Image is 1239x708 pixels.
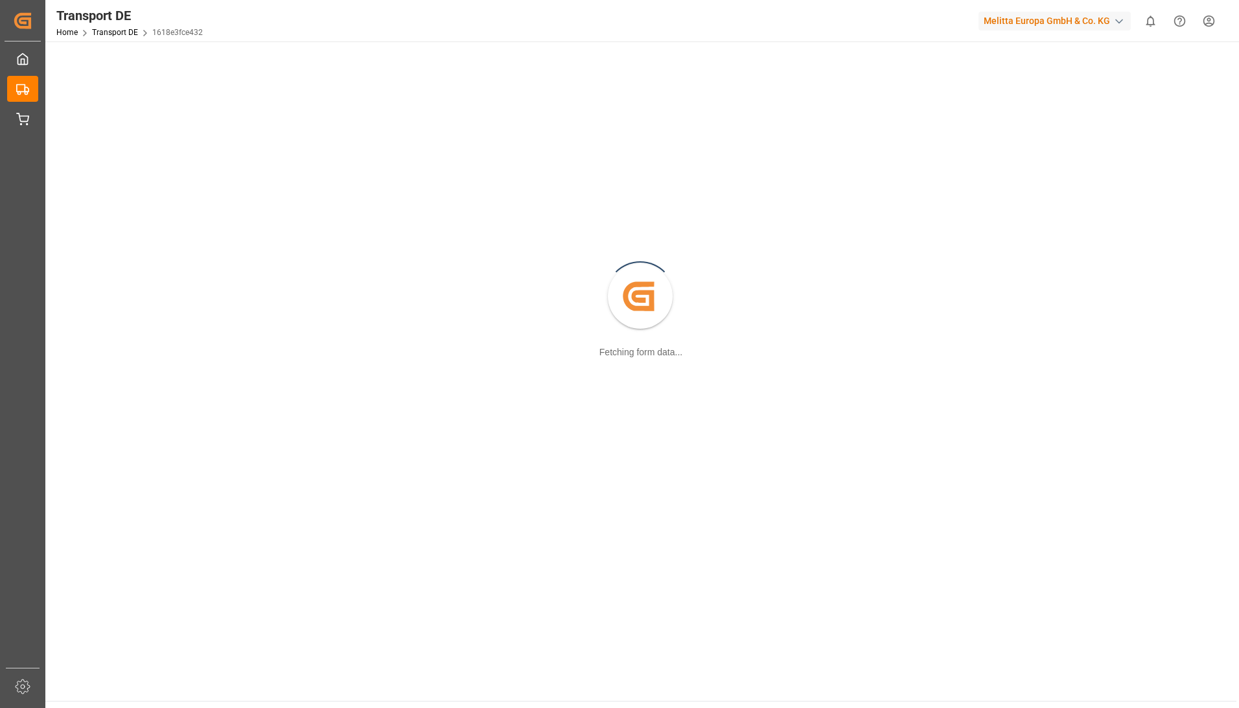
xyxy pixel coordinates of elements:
a: Home [56,28,78,37]
button: Melitta Europa GmbH & Co. KG [978,8,1136,33]
a: Transport DE [92,28,138,37]
div: Fetching form data... [599,346,682,359]
div: Transport DE [56,6,203,25]
button: Help Center [1165,6,1194,36]
button: show 0 new notifications [1136,6,1165,36]
div: Melitta Europa GmbH & Co. KG [978,12,1131,30]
